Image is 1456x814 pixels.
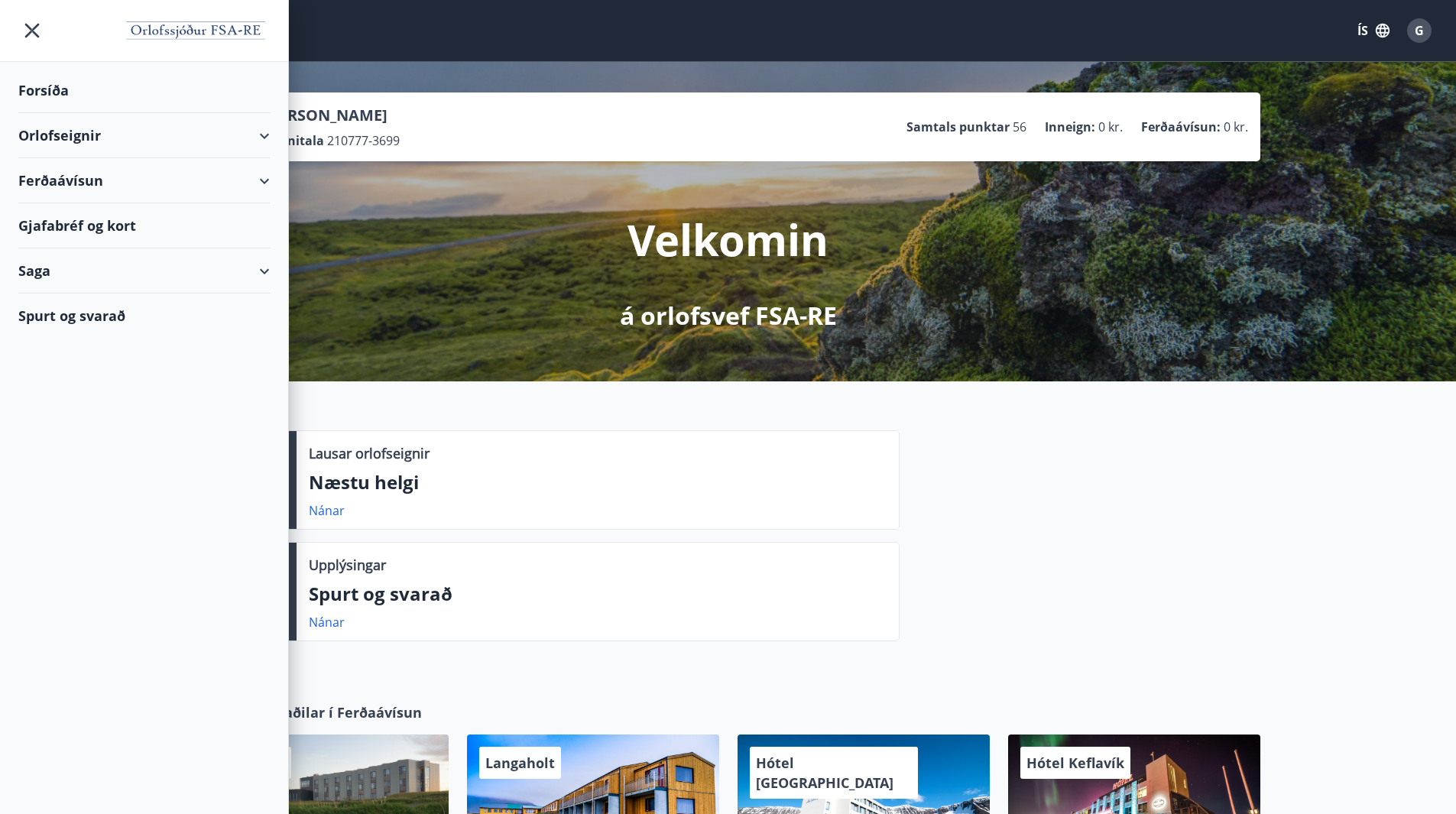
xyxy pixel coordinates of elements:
p: Kennitala [264,132,324,149]
a: Nánar [309,614,345,631]
p: Ferðaávísun : [1141,118,1221,135]
span: Hótel Keflavík [1026,754,1124,772]
div: Spurt og svarað [18,293,270,338]
p: Næstu helgi [309,469,887,495]
button: menu [18,17,46,44]
div: Gjafabréf og kort [18,203,270,248]
span: 0 kr. [1224,118,1248,135]
p: [PERSON_NAME] [264,105,400,126]
a: Nánar [309,502,345,519]
p: Upplýsingar [309,555,386,575]
div: Forsíða [18,68,270,113]
button: G [1401,12,1438,49]
p: Spurt og svarað [309,581,887,607]
div: Saga [18,248,270,293]
p: Inneign : [1045,118,1095,135]
p: Lausar orlofseignir [309,443,430,463]
span: Samstarfsaðilar í Ferðaávísun [215,702,422,722]
p: Velkomin [627,210,829,268]
span: Hótel [GEOGRAPHIC_DATA] [756,754,893,792]
p: Samtals punktar [906,118,1010,135]
span: 210777-3699 [327,132,400,149]
span: 56 [1013,118,1026,135]
span: 0 kr. [1098,118,1123,135]
span: Langaholt [485,754,555,772]
p: á orlofsvef FSA-RE [620,299,837,332]
button: ÍS [1349,17,1398,44]
span: G [1415,22,1424,39]
div: Orlofseignir [18,113,270,158]
div: Ferðaávísun [18,158,270,203]
img: union_logo [122,17,270,47]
